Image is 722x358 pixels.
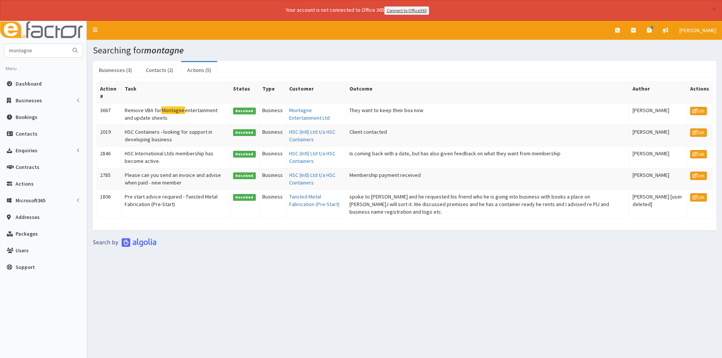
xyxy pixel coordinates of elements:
h1: Searching for [93,45,716,55]
span: Resolved [233,151,256,158]
a: [PERSON_NAME] [674,21,722,40]
span: Packages [16,230,38,237]
th: Actions [687,81,712,103]
a: HSC (Intl) Ltd t/a HSC Containers [289,172,335,186]
a: HSC (Intl) Ltd t/a HSC Containers [289,150,335,164]
a: Montagne Entertainment Ltd [289,107,330,121]
span: Resolved [233,194,256,201]
span: Microsoft365 [16,197,45,204]
td: [PERSON_NAME] [629,168,687,189]
i: montagne [144,44,184,56]
img: search-by-algolia-light-background.png [93,238,157,247]
span: Contracts [16,164,39,170]
td: [PERSON_NAME] [629,146,687,168]
td: Pre start advice required - Twisted Metal Fabrication (Pre-Start) [121,189,230,219]
td: HSC Containers - looking for support in developing business [121,125,230,146]
span: Enquiries [16,147,38,154]
td: Membership payment received [346,168,630,189]
a: Connect to Office365 [384,6,429,15]
a: Edit [690,107,707,115]
td: Is coming back with a date, but has also given feedback on what they want from membership [346,146,630,168]
td: 2785 [97,168,122,189]
th: Type [259,81,286,103]
button: × [712,5,716,13]
div: Your account is not connected to Office 365 [136,6,579,15]
span: Resolved [233,108,256,114]
a: Contacts (2) [140,62,179,78]
td: [PERSON_NAME] [629,125,687,146]
td: [PERSON_NAME] [629,103,687,125]
td: Business [259,125,286,146]
span: Users [16,247,29,254]
span: Resolved [233,172,256,179]
th: Customer [286,81,346,103]
span: Resolved [233,129,256,136]
a: Edit [690,193,707,202]
th: Task [121,81,230,103]
td: 3667 [97,103,122,125]
td: Business [259,103,286,125]
a: Edit [690,172,707,180]
mark: Montagne [161,106,185,114]
a: Actions (5) [181,62,217,78]
td: [PERSON_NAME] [user deleted] [629,189,687,219]
a: Twisted Metal Fabrication (Pre-Start) [289,193,340,208]
span: Addresses [16,214,40,220]
td: Business [259,146,286,168]
span: Bookings [16,114,38,120]
th: Outcome [346,81,630,103]
td: Remove VBA for entertainment and update sheets [121,103,230,125]
td: Business [259,168,286,189]
input: Search... [4,44,68,57]
td: 2846 [97,146,122,168]
span: Support [16,264,35,270]
a: Businesses (3) [93,62,138,78]
a: Edit [690,128,707,137]
span: Dashboard [16,80,42,87]
span: [PERSON_NAME] [680,27,716,34]
span: Actions [16,180,34,187]
a: HSC (Intl) Ltd t/a HSC Containers [289,128,335,143]
span: Contacts [16,130,38,137]
td: 1806 [97,189,122,219]
th: Author [629,81,687,103]
span: Businesses [16,97,42,104]
td: Please can you send an invoice and advise when paid - new member [121,168,230,189]
td: They want to keep their box now [346,103,630,125]
td: Client contacted [346,125,630,146]
td: 2019 [97,125,122,146]
a: Edit [690,150,707,158]
th: Status [230,81,259,103]
td: spoke to [PERSON_NAME] and he requested his friend who he is going into business with books a pla... [346,189,630,219]
td: HSC International Ltds membership has become active. [121,146,230,168]
th: Action # [97,81,122,103]
td: Business [259,189,286,219]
